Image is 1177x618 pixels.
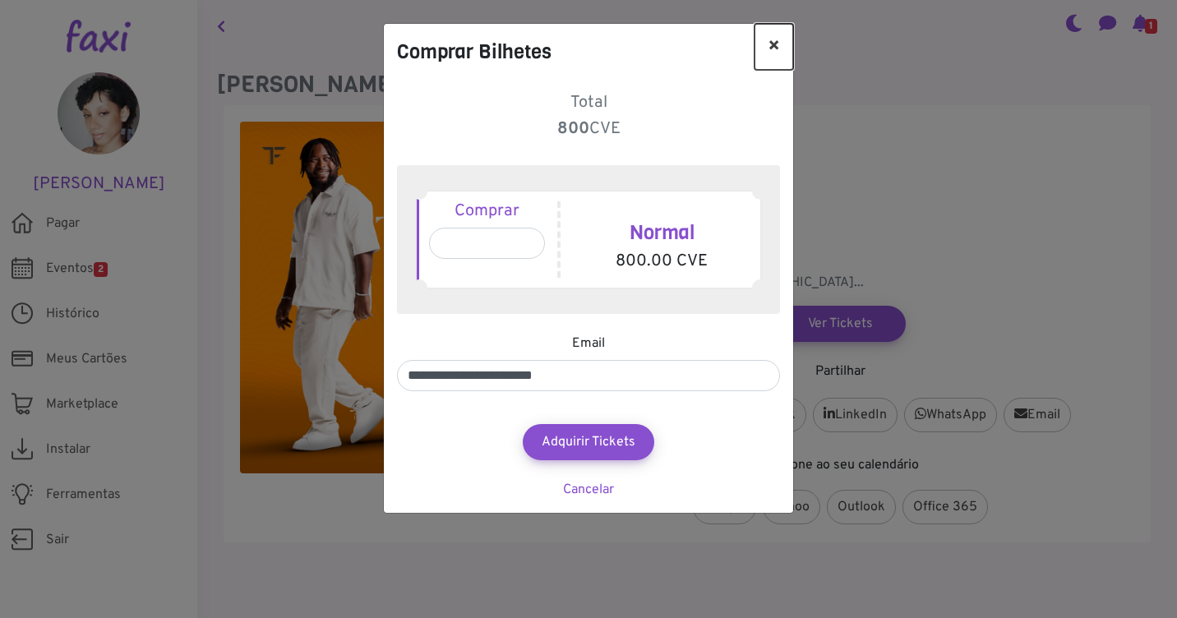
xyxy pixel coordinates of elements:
button: × [755,24,793,70]
h4: Comprar Bilhetes [397,37,552,67]
h5: Comprar [429,201,545,221]
h5: Total [397,93,780,113]
h5: CVE [397,119,780,139]
button: Adquirir Tickets [523,424,654,460]
label: Email [572,334,605,353]
a: Cancelar [563,482,614,498]
h5: 800.00 CVE [573,251,750,271]
b: 800 [557,118,589,140]
h4: Normal [573,221,750,245]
